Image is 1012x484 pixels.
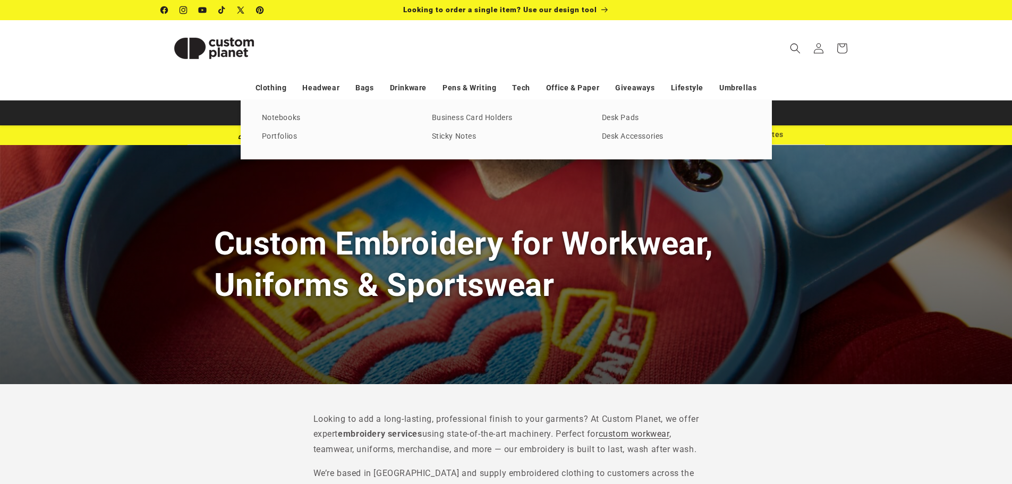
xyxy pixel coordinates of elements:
a: Business Card Holders [432,111,581,125]
span: Looking to order a single item? Use our design tool [403,5,597,14]
a: Lifestyle [671,79,703,97]
p: Looking to add a long-lasting, professional finish to your garments? At Custom Planet, we offer e... [313,412,699,457]
a: Portfolios [262,130,411,144]
img: Custom Planet [161,24,267,72]
a: Sticky Notes [432,130,581,144]
a: Pens & Writing [443,79,496,97]
a: Bags [355,79,373,97]
a: Notebooks [262,111,411,125]
a: Drinkware [390,79,427,97]
a: Custom Planet [157,20,271,76]
a: Clothing [256,79,287,97]
summary: Search [784,37,807,60]
a: Umbrellas [719,79,756,97]
strong: embroidery services [338,429,422,439]
a: Desk Pads [602,111,751,125]
a: Giveaways [615,79,654,97]
a: Tech [512,79,530,97]
a: Headwear [302,79,339,97]
a: Office & Paper [546,79,599,97]
h1: Custom Embroidery for Workwear, Uniforms & Sportswear [214,223,798,305]
a: Desk Accessories [602,130,751,144]
a: custom workwear [599,429,669,439]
